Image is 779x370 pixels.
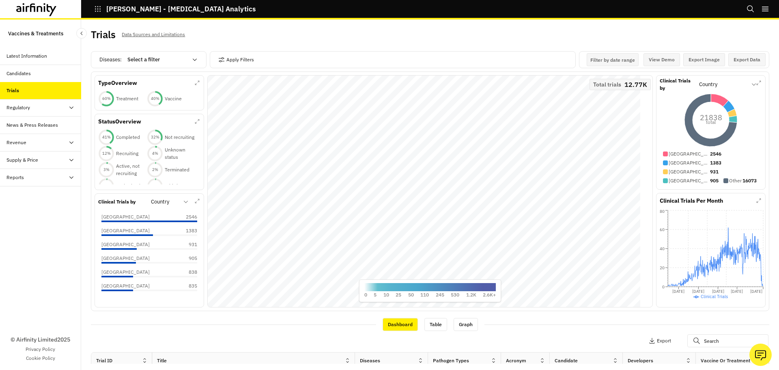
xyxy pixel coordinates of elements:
[147,167,163,173] div: 2 %
[360,357,380,364] div: Diseases
[116,182,140,190] p: Authorised
[749,344,772,366] button: Ask our analysts
[98,198,136,206] p: Clinical Trials by
[76,28,87,39] button: Close Sidebar
[208,76,640,307] canvas: Map
[147,134,163,140] div: 32 %
[106,5,256,13] p: [PERSON_NAME] - [MEDICAL_DATA] Analytics
[454,318,478,331] div: Graph
[98,79,137,87] p: Type Overview
[710,159,721,167] p: 1383
[669,177,709,184] p: [GEOGRAPHIC_DATA]
[731,289,743,294] tspan: [DATE]
[466,291,476,299] p: 1.2K
[99,53,203,66] div: Diseases :
[660,77,697,92] p: Clinical Trials by
[94,2,256,16] button: [PERSON_NAME] - [MEDICAL_DATA] Analytics
[700,113,722,122] tspan: 21838
[101,241,150,248] p: [GEOGRAPHIC_DATA]
[660,265,665,270] tspan: 20
[177,241,197,248] p: 931
[660,209,665,214] tspan: 80
[6,139,26,146] div: Revenue
[683,53,725,66] button: Export Image
[101,268,150,276] p: [GEOGRAPHIC_DATA]
[657,338,671,344] p: Export
[6,156,38,164] div: Supply & Price
[157,357,167,364] div: Title
[98,151,114,156] div: 12 %
[669,168,709,175] p: [GEOGRAPHIC_DATA]
[669,159,709,167] p: [GEOGRAPHIC_DATA]
[6,174,24,181] div: Reports
[436,291,444,299] p: 245
[396,291,401,299] p: 25
[6,121,58,129] div: News & Press Releases
[750,289,762,294] tspan: [DATE]
[6,104,30,111] div: Regulatory
[706,119,716,125] tspan: total
[165,146,196,161] p: Unknown status
[692,289,704,294] tspan: [DATE]
[593,82,621,87] p: Total trials
[701,294,728,299] span: Clinical Trials
[177,282,197,290] p: 835
[590,57,635,63] p: Filter by date range
[98,183,114,189] div: 2 %
[101,255,150,262] p: [GEOGRAPHIC_DATA]
[408,291,414,299] p: 50
[122,30,185,39] p: Data Sources and Limitations
[96,357,112,364] div: Trial ID
[701,357,750,364] div: Vaccine or Treatment
[420,291,429,299] p: 110
[8,26,63,41] p: Vaccines & Treatments
[669,150,709,158] p: [GEOGRAPHIC_DATA]
[424,318,447,331] div: Table
[177,213,197,221] p: 2546
[165,134,194,141] p: Not recruiting
[742,177,757,184] p: 16073
[662,284,665,290] tspan: 0
[26,355,55,362] a: Cookie Policy
[11,335,70,344] p: © Airfinity Limited 2025
[660,246,665,251] tspan: 40
[116,162,147,177] p: Active, not recruiting
[451,291,459,299] p: 530
[710,168,719,175] p: 931
[483,291,496,299] p: 2.6K+
[116,95,138,102] p: Treatment
[687,334,768,347] input: Search
[710,177,719,184] p: 905
[555,357,578,364] div: Candidate
[177,268,197,276] p: 838
[177,227,197,234] p: 1383
[177,255,197,262] p: 905
[6,87,19,94] div: Trials
[101,282,150,290] p: [GEOGRAPHIC_DATA]
[98,134,114,140] div: 41 %
[672,289,684,294] tspan: [DATE]
[147,96,163,102] div: 40 %
[649,334,671,347] button: Export
[116,134,140,141] p: Completed
[728,53,766,66] button: Export Data
[26,346,55,353] a: Privacy Policy
[101,213,150,221] p: [GEOGRAPHIC_DATA]
[165,95,182,102] p: Vaccine
[374,291,377,299] p: 5
[710,150,721,158] p: 2546
[660,197,723,205] p: Clinical Trials Per Month
[624,82,647,87] p: 12.77K
[383,291,389,299] p: 10
[628,357,653,364] div: Developers
[218,53,254,66] button: Apply Filters
[6,52,47,60] div: Latest Information
[433,357,469,364] div: Pathogen Types
[729,177,742,184] p: Other
[506,357,526,364] div: Acronym
[98,167,114,173] div: 3 %
[98,117,141,126] p: Status Overview
[712,289,724,294] tspan: [DATE]
[660,227,665,232] tspan: 60
[91,29,115,41] h2: Trials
